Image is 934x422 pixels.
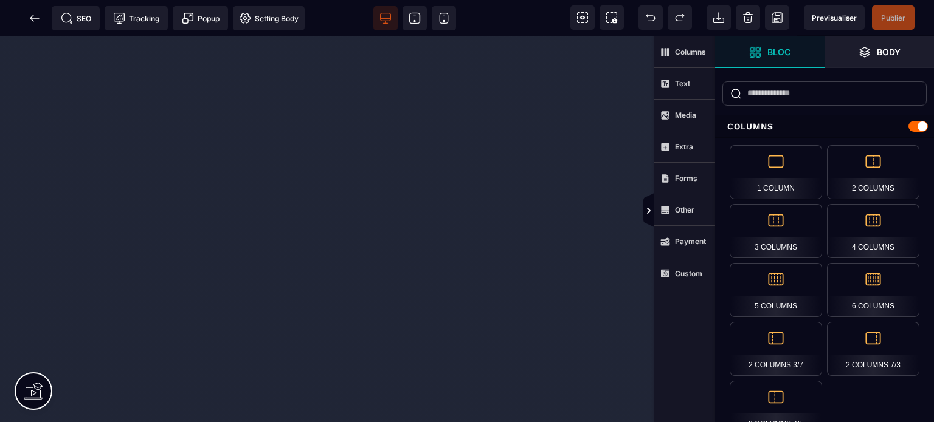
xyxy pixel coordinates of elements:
strong: Columns [675,47,706,56]
strong: Payment [675,237,706,246]
div: 5 Columns [730,263,822,317]
strong: Other [675,205,694,214]
strong: Custom [675,269,702,278]
strong: Body [877,47,901,56]
strong: Text [675,79,690,88]
div: 1 Column [730,145,822,199]
span: Open Layer Manager [825,36,934,68]
span: Screenshot [600,5,624,30]
div: 6 Columns [827,263,919,317]
span: Popup [182,12,220,24]
span: Publier [881,13,905,22]
span: Previsualiser [812,13,857,22]
div: Columns [715,115,934,138]
strong: Media [675,111,696,120]
div: 4 Columns [827,204,919,258]
div: 2 Columns [827,145,919,199]
span: Setting Body [239,12,299,24]
strong: Extra [675,142,693,151]
strong: Bloc [767,47,790,56]
span: Preview [804,5,865,30]
span: Tracking [113,12,159,24]
span: View components [570,5,595,30]
div: 3 Columns [730,204,822,258]
span: Open Blocks [715,36,825,68]
span: SEO [61,12,91,24]
div: 2 Columns 3/7 [730,322,822,376]
div: 2 Columns 7/3 [827,322,919,376]
strong: Forms [675,174,697,183]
